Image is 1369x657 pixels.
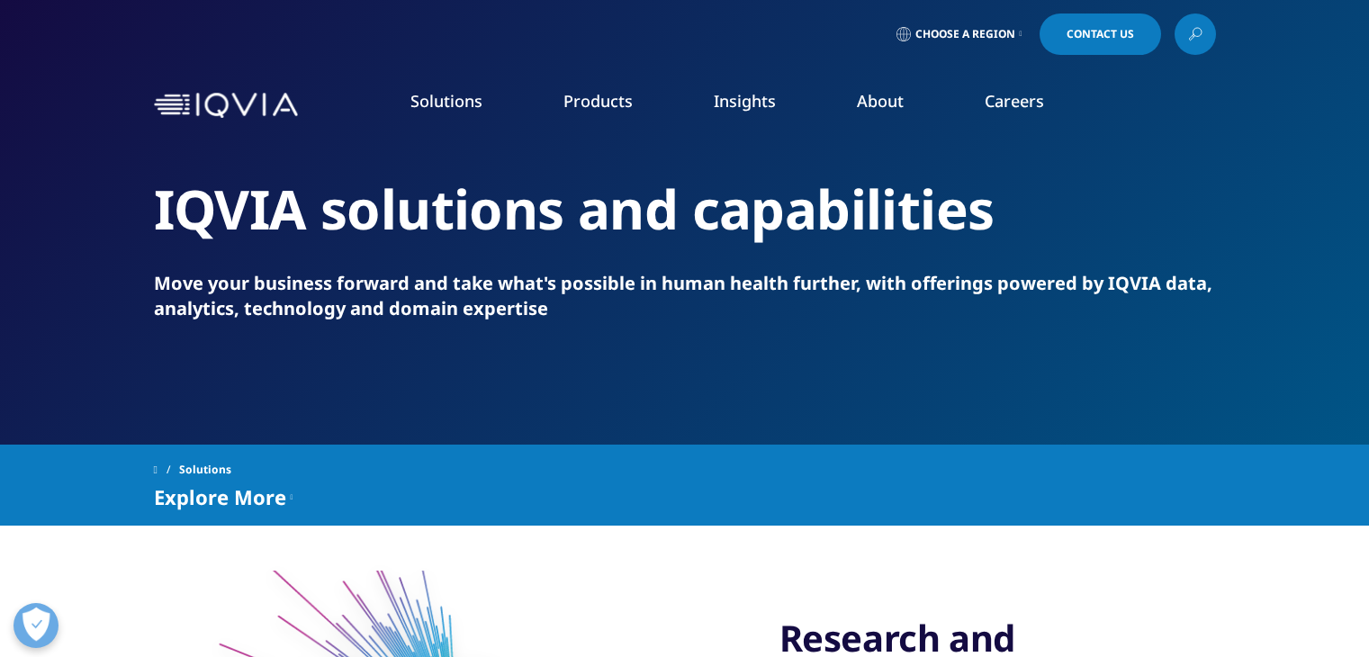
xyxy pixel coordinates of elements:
[1067,29,1134,40] span: Contact Us
[1040,13,1161,55] a: Contact Us
[915,27,1015,41] span: Choose a Region
[410,90,482,112] a: Solutions
[154,271,1216,321] p: Move your business forward and take what's possible in human health further, with offerings power...
[154,93,298,119] img: IQVIA Healthcare Information Technology and Pharma Clinical Research Company
[857,90,904,112] a: About
[154,486,286,508] span: Explore More
[714,90,776,112] a: Insights
[563,90,633,112] a: Products
[154,175,1216,243] h2: IQVIA solutions and capabilities
[305,63,1216,148] nav: Primary
[14,603,59,648] button: Abrir preferencias
[985,90,1044,112] a: Careers
[179,454,231,486] span: Solutions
